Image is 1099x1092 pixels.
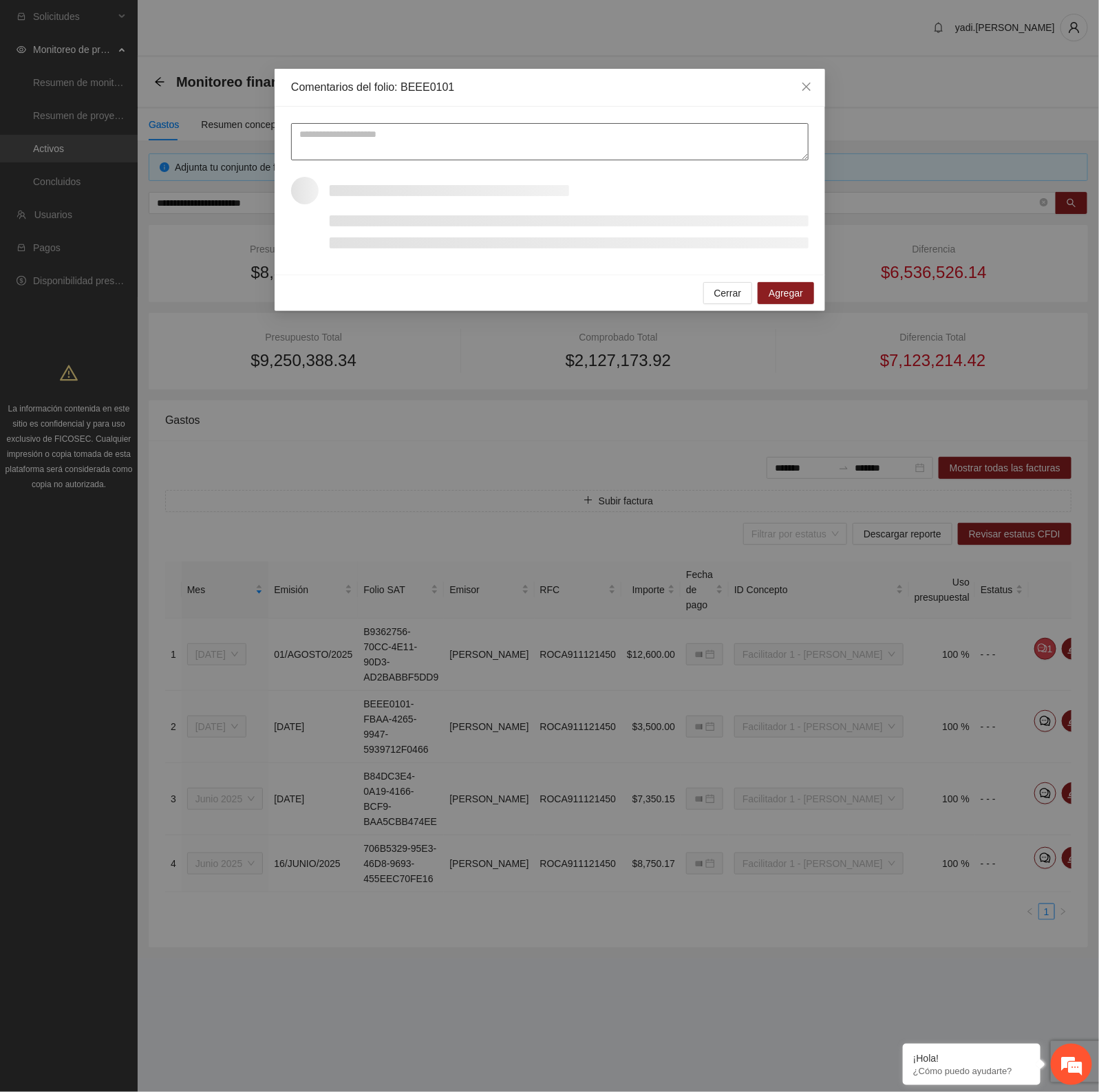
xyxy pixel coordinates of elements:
[72,70,231,88] div: Chatee con nosotros ahora
[703,282,752,304] button: Cerrar
[714,286,741,301] span: Cerrar
[291,80,809,95] div: Comentarios del folio: BEEE0101
[913,1053,1030,1064] div: ¡Hola!
[758,282,814,304] button: Agregar
[226,7,259,40] div: Minimizar ventana de chat en vivo
[80,184,190,323] span: Estamos en línea.
[913,1066,1030,1076] p: ¿Cómo puedo ayudarte?
[801,81,812,92] span: close
[7,376,262,424] textarea: Escriba su mensaje y pulse “Intro”
[788,69,825,106] button: Close
[769,286,803,301] span: Agregar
